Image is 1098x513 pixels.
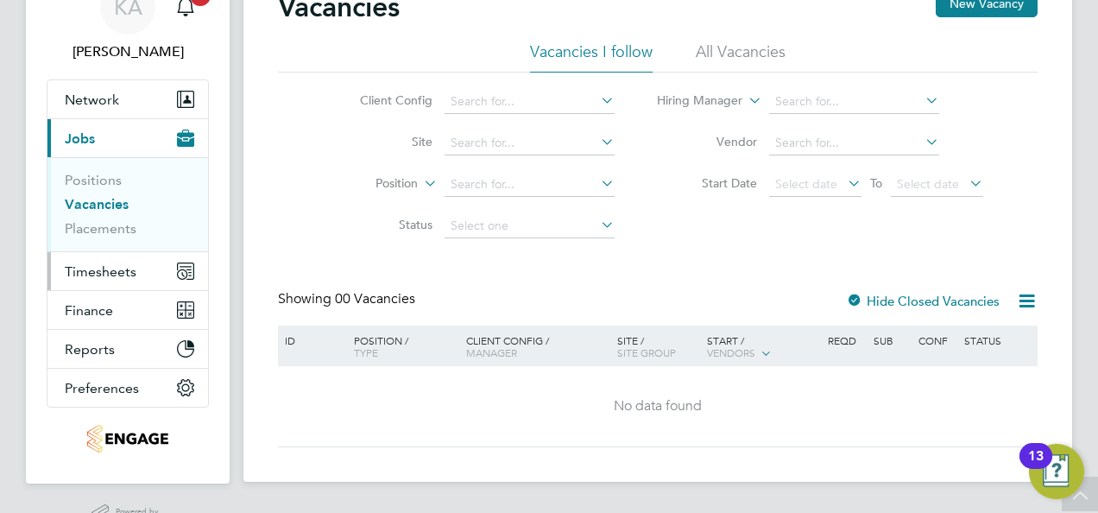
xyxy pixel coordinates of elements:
[281,326,341,355] div: ID
[47,157,208,251] div: Jobs
[47,119,208,157] button: Jobs
[466,345,517,359] span: Manager
[65,220,136,237] a: Placements
[865,172,887,194] span: To
[643,92,742,110] label: Hiring Manager
[65,92,119,108] span: Network
[707,345,755,359] span: Vendors
[319,175,418,193] label: Position
[445,131,615,155] input: Search for...
[65,341,115,358] span: Reports
[47,291,208,329] button: Finance
[47,80,208,118] button: Network
[47,330,208,368] button: Reports
[1028,456,1044,478] div: 13
[445,214,615,238] input: Select one
[769,131,939,155] input: Search for...
[65,172,122,188] a: Positions
[278,290,419,308] div: Showing
[769,90,939,114] input: Search for...
[703,326,823,369] div: Start /
[341,326,462,367] div: Position /
[333,92,432,108] label: Client Config
[65,380,139,396] span: Preferences
[658,134,757,149] label: Vendor
[333,217,432,232] label: Status
[658,175,757,191] label: Start Date
[65,263,136,280] span: Timesheets
[914,326,959,355] div: Conf
[1029,444,1084,499] button: Open Resource Center, 13 new notifications
[47,41,209,62] span: Kerry Asawla
[960,326,1035,355] div: Status
[846,293,1000,309] label: Hide Closed Vacancies
[897,176,959,192] span: Select date
[445,90,615,114] input: Search for...
[333,134,432,149] label: Site
[696,41,786,73] li: All Vacancies
[47,425,209,453] a: Go to home page
[65,130,95,147] span: Jobs
[445,173,615,197] input: Search for...
[617,345,676,359] span: Site Group
[354,345,378,359] span: Type
[65,196,129,212] a: Vacancies
[613,326,704,367] div: Site /
[65,302,113,319] span: Finance
[869,326,914,355] div: Sub
[462,326,613,367] div: Client Config /
[281,397,1035,415] div: No data found
[775,176,837,192] span: Select date
[47,369,208,407] button: Preferences
[47,252,208,290] button: Timesheets
[87,425,167,453] img: thornbaker-logo-retina.png
[335,290,415,307] span: 00 Vacancies
[823,326,868,355] div: Reqd
[530,41,653,73] li: Vacancies I follow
